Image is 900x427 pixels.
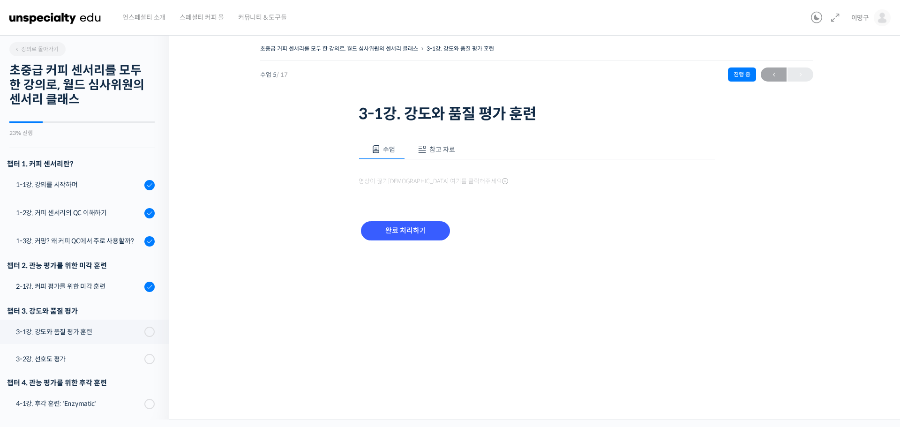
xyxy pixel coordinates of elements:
div: 챕터 4. 관능 평가를 위한 후각 훈련 [7,376,155,389]
h3: 챕터 1. 커피 센서리란? [7,157,155,170]
div: 챕터 3. 강도와 품질 평가 [7,305,155,317]
span: 영상이 끊기[DEMOGRAPHIC_DATA] 여기를 클릭해주세요 [359,178,508,185]
span: ← [761,68,787,81]
div: 1-1강. 강의를 시작하며 [16,180,142,190]
span: 이명구 [851,14,869,22]
div: 3-2강. 선호도 평가 [16,354,142,364]
div: 2-1강. 커피 평가를 위한 미각 훈련 [16,281,142,292]
span: 수업 5 [260,72,288,78]
div: 23% 진행 [9,130,155,136]
a: 3-1강. 강도와 품질 평가 훈련 [427,45,494,52]
span: 참고 자료 [429,145,455,154]
span: / 17 [277,71,288,79]
h1: 3-1강. 강도와 품질 평가 훈련 [359,105,715,123]
a: 강의로 돌아가기 [9,42,66,56]
span: 수업 [383,145,395,154]
a: 초중급 커피 센서리를 모두 한 강의로, 월드 심사위원의 센서리 클래스 [260,45,418,52]
div: 진행 중 [728,67,756,82]
div: 4-1강. 후각 훈련: 'Enzymatic' [16,398,142,409]
h2: 초중급 커피 센서리를 모두 한 강의로, 월드 심사위원의 센서리 클래스 [9,63,155,107]
div: 1-2강. 커피 센서리의 QC 이해하기 [16,208,142,218]
div: 챕터 2. 관능 평가를 위한 미각 훈련 [7,259,155,272]
span: 강의로 돌아가기 [14,45,59,52]
div: 3-1강. 강도와 품질 평가 훈련 [16,327,142,337]
a: ←이전 [761,67,787,82]
input: 완료 처리하기 [361,221,450,240]
div: 1-3강. 커핑? 왜 커피 QC에서 주로 사용할까? [16,236,142,246]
